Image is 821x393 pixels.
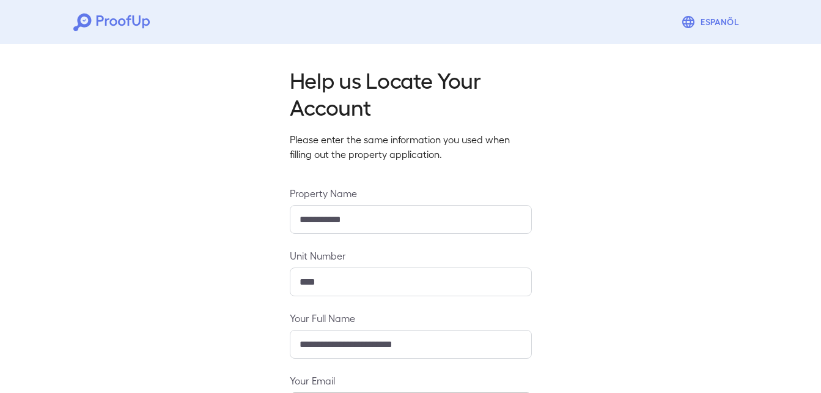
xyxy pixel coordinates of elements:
[290,311,532,325] label: Your Full Name
[290,132,532,162] p: Please enter the same information you used when filling out the property application.
[676,10,748,34] button: Espanõl
[290,249,532,263] label: Unit Number
[290,66,532,120] h2: Help us Locate Your Account
[290,186,532,200] label: Property Name
[290,373,532,387] label: Your Email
